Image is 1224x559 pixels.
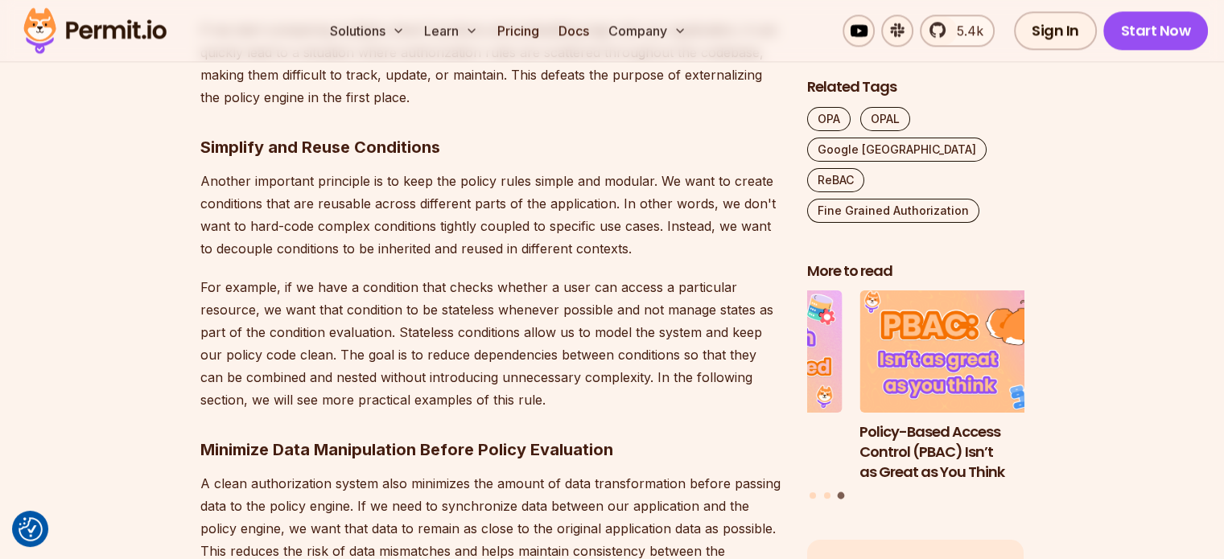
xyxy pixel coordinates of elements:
[1103,11,1209,50] a: Start Now
[200,440,613,459] strong: Minimize Data Manipulation Before Policy Evaluation
[1014,11,1097,50] a: Sign In
[625,422,843,462] h3: Prisma ORM Data Filtering with ReBAC
[418,14,484,47] button: Learn
[807,261,1024,282] h2: More to read
[200,170,781,260] p: Another important principle is to keep the policy rules simple and modular. We want to create con...
[859,291,1077,483] li: 3 of 3
[807,138,987,162] a: Google [GEOGRAPHIC_DATA]
[491,14,546,47] a: Pricing
[19,517,43,541] button: Consent Preferences
[16,3,174,58] img: Permit logo
[860,107,910,131] a: OPAL
[200,276,781,411] p: For example, if we have a condition that checks whether a user can access a particular resource, ...
[947,21,983,40] span: 5.4k
[859,422,1077,482] h3: Policy-Based Access Control (PBAC) Isn’t as Great as You Think
[807,77,1024,97] h2: Related Tags
[810,492,816,499] button: Go to slide 1
[200,138,440,157] strong: Simplify and Reuse Conditions
[19,517,43,541] img: Revisit consent button
[625,291,843,413] img: Prisma ORM Data Filtering with ReBAC
[824,492,830,499] button: Go to slide 2
[807,199,979,223] a: Fine Grained Authorization
[807,107,851,131] a: OPA
[625,291,843,483] li: 2 of 3
[838,492,845,499] button: Go to slide 3
[552,14,596,47] a: Docs
[859,291,1077,483] a: Policy-Based Access Control (PBAC) Isn’t as Great as You ThinkPolicy-Based Access Control (PBAC) ...
[200,18,781,109] p: If we start comparing multiple check functions and embedding logic into our application, it can q...
[807,168,864,192] a: ReBAC
[859,291,1077,413] img: Policy-Based Access Control (PBAC) Isn’t as Great as You Think
[324,14,411,47] button: Solutions
[602,14,693,47] button: Company
[807,291,1024,502] div: Posts
[920,14,995,47] a: 5.4k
